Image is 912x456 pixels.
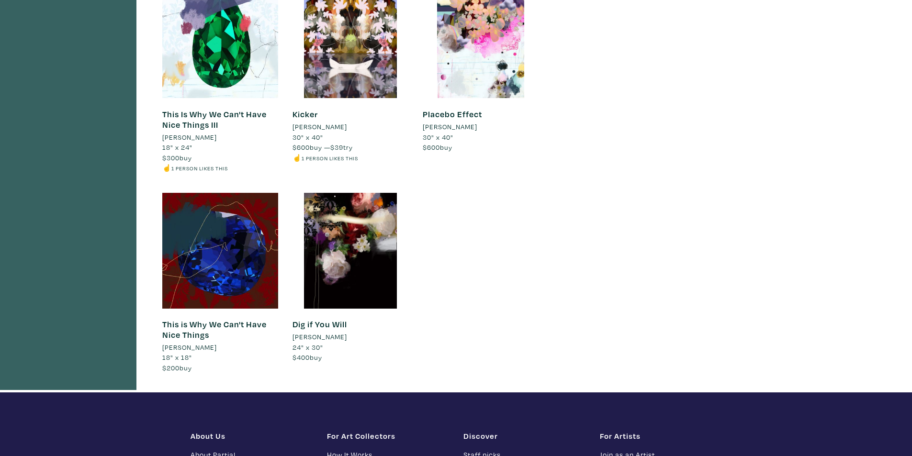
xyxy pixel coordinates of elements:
[293,332,347,342] li: [PERSON_NAME]
[162,353,192,362] span: 18" x 18"
[423,143,440,152] span: $600
[162,342,217,353] li: [PERSON_NAME]
[293,109,318,120] a: Kicker
[423,143,452,152] span: buy
[293,143,353,152] span: buy — try
[423,109,482,120] a: Placebo Effect
[330,143,343,152] span: $39
[191,431,313,441] h1: About Us
[293,353,322,362] span: buy
[293,353,310,362] span: $400
[423,122,539,132] a: [PERSON_NAME]
[162,319,267,340] a: This is Why We Can't Have Nice Things
[162,132,217,143] li: [PERSON_NAME]
[600,431,722,441] h1: For Artists
[327,431,449,441] h1: For Art Collectors
[293,133,323,142] span: 30" x 40"
[423,133,453,142] span: 30" x 40"
[293,343,323,352] span: 24" x 30"
[162,132,278,143] a: [PERSON_NAME]
[162,153,192,162] span: buy
[293,122,347,132] li: [PERSON_NAME]
[171,165,228,172] small: 1 person likes this
[293,332,408,342] a: [PERSON_NAME]
[162,342,278,353] a: [PERSON_NAME]
[293,122,408,132] a: [PERSON_NAME]
[463,431,585,441] h1: Discover
[162,363,192,372] span: buy
[302,155,358,162] small: 1 person likes this
[162,163,278,173] li: ☝️
[162,153,180,162] span: $300
[162,363,180,372] span: $200
[293,153,408,163] li: ☝️
[293,319,347,330] a: Dig if You Will
[162,109,267,130] a: This Is Why We Can't Have Nice Things III
[162,143,192,152] span: 18" x 24"
[423,122,477,132] li: [PERSON_NAME]
[293,143,310,152] span: $600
